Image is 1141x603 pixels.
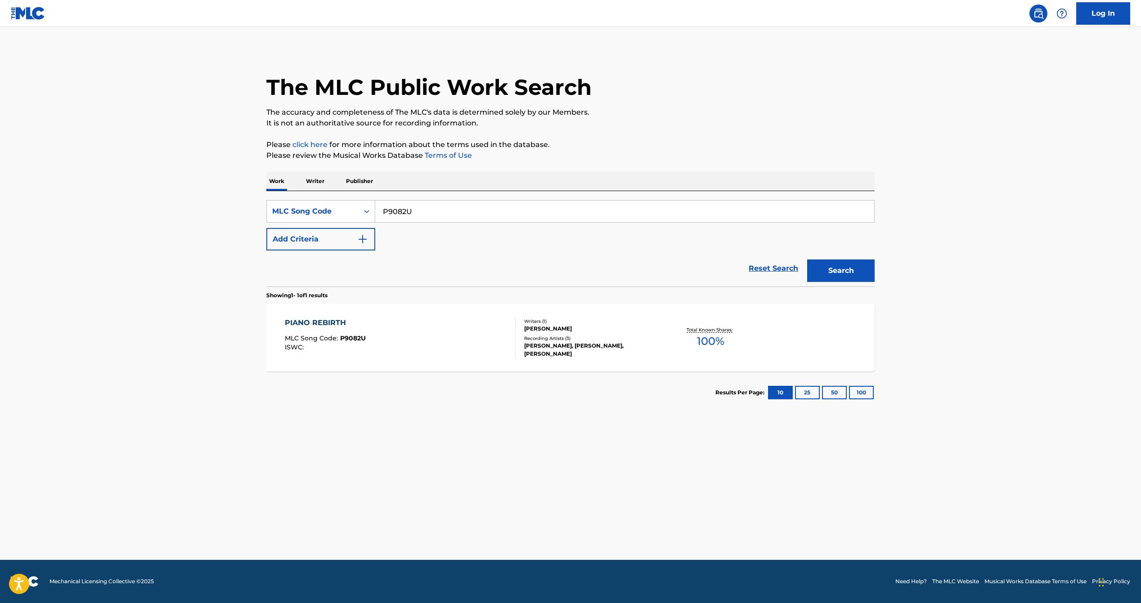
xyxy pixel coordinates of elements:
[822,386,847,399] button: 50
[357,234,368,245] img: 9d2ae6d4665cec9f34b9.svg
[266,118,875,129] p: It is not an authoritative source for recording information.
[285,343,306,351] span: ISWC :
[266,228,375,250] button: Add Criteria
[303,172,327,191] p: Writer
[1056,8,1067,19] img: help
[524,318,660,325] div: Writers ( 1 )
[266,150,875,161] p: Please review the Musical Works Database
[715,389,767,397] p: Results Per Page:
[11,7,45,20] img: MLC Logo
[687,326,735,333] p: Total Known Shares:
[272,206,353,217] div: MLC Song Code
[49,577,154,585] span: Mechanical Licensing Collective © 2025
[744,259,803,278] a: Reset Search
[423,151,472,160] a: Terms of Use
[285,334,340,342] span: MLC Song Code :
[768,386,793,399] button: 10
[340,334,366,342] span: P9082U
[524,325,660,333] div: [PERSON_NAME]
[285,317,366,328] div: PIANO REBIRTH
[795,386,820,399] button: 25
[697,333,724,349] span: 100 %
[11,576,39,587] img: logo
[1029,4,1047,22] a: Public Search
[266,200,875,286] form: Search Form
[807,259,875,282] button: Search
[932,577,979,585] a: The MLC Website
[524,342,660,358] div: [PERSON_NAME], [PERSON_NAME], [PERSON_NAME]
[266,291,328,299] p: Showing 1 - 1 of 1 results
[1092,577,1130,585] a: Privacy Policy
[266,172,287,191] p: Work
[895,577,927,585] a: Need Help?
[1096,560,1141,603] iframe: Chat Widget
[266,74,592,101] h1: The MLC Public Work Search
[524,335,660,342] div: Recording Artists ( 3 )
[1076,2,1130,25] a: Log In
[266,139,875,150] p: Please for more information about the terms used in the database.
[1099,569,1104,596] div: Drag
[266,107,875,118] p: The accuracy and completeness of The MLC's data is determined solely by our Members.
[849,386,874,399] button: 100
[984,577,1087,585] a: Musical Works Database Terms of Use
[292,140,328,149] a: click here
[343,172,376,191] p: Publisher
[266,304,875,371] a: PIANO REBIRTHMLC Song Code:P9082UISWC:Writers (1)[PERSON_NAME]Recording Artists (3)[PERSON_NAME],...
[1033,8,1044,19] img: search
[1053,4,1071,22] div: Help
